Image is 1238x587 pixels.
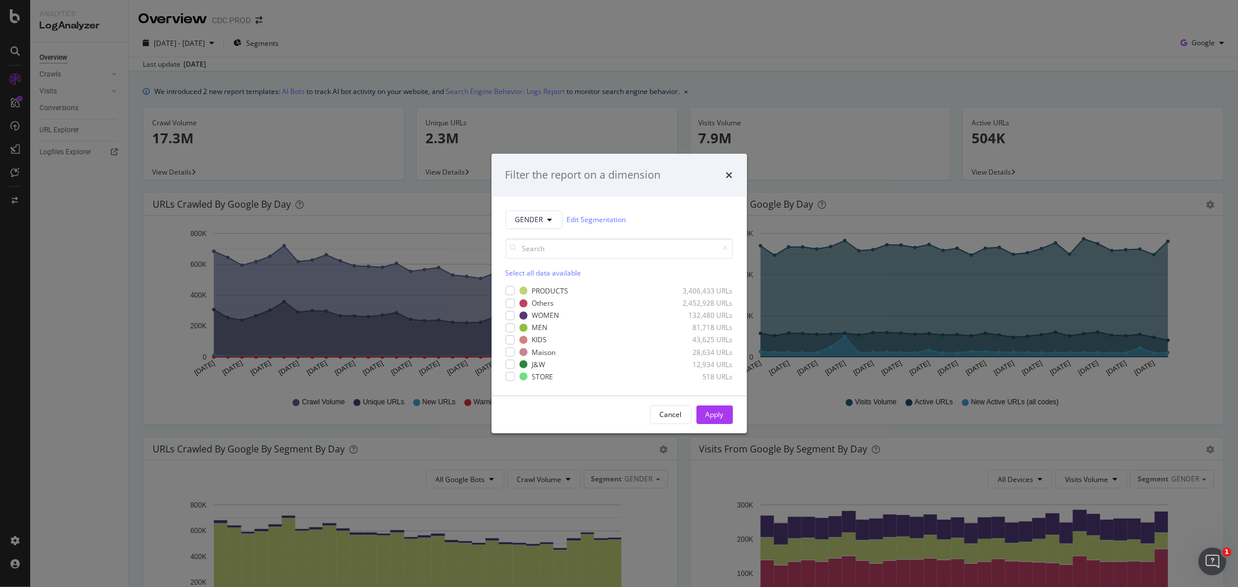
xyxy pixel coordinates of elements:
input: Search [506,238,733,259]
iframe: Intercom live chat [1199,548,1226,575]
div: Cancel [660,410,682,419]
div: 12,934 URLs [676,360,733,369]
div: Maison [532,347,556,357]
div: Filter the report on a dimension [506,168,661,183]
span: GENDER [515,215,543,224]
div: KIDS [532,335,547,345]
span: 1 [1222,548,1232,557]
button: Apply [696,405,733,424]
div: STORE [532,372,554,382]
div: 132,480 URLs [676,310,733,320]
div: Others [532,298,554,308]
button: GENDER [506,211,562,229]
button: Cancel [650,405,692,424]
div: J&W [532,360,546,369]
div: Select all data available [506,268,733,278]
div: PRODUCTS [532,286,569,296]
div: WOMEN [532,310,560,320]
div: 28,634 URLs [676,347,733,357]
div: 518 URLs [676,372,733,382]
div: 81,718 URLs [676,323,733,332]
div: MEN [532,323,548,332]
div: modal [492,154,747,433]
div: 3,406,433 URLs [676,286,733,296]
div: 2,452,928 URLs [676,298,733,308]
a: Edit Segmentation [567,213,626,226]
div: 43,625 URLs [676,335,733,345]
div: Apply [706,410,724,419]
div: times [726,168,733,183]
